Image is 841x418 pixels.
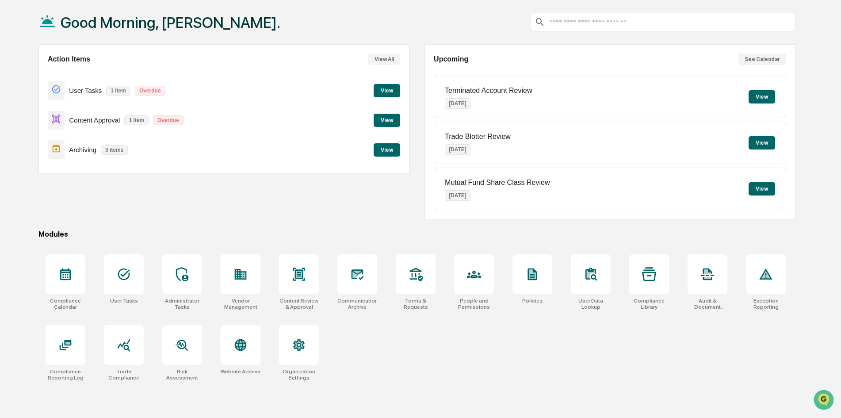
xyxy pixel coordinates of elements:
[88,150,107,157] span: Pylon
[738,54,786,65] button: See Calendar
[62,150,107,157] a: Powered byPylon
[749,90,775,104] button: View
[445,87,532,95] p: Terminated Account Review
[221,298,260,310] div: Vendor Management
[279,298,319,310] div: Content Review & Approval
[5,108,61,124] a: 🖐️Preclearance
[64,112,71,119] div: 🗄️
[749,182,775,196] button: View
[337,298,377,310] div: Communications Archive
[445,133,511,141] p: Trade Blotter Review
[629,298,669,310] div: Compliance Library
[61,108,113,124] a: 🗄️Attestations
[374,84,400,97] button: View
[5,125,59,141] a: 🔎Data Lookup
[73,111,110,120] span: Attestations
[445,98,470,109] p: [DATE]
[30,68,145,77] div: Start new chat
[813,389,837,413] iframe: Open customer support
[18,111,57,120] span: Preclearance
[396,298,436,310] div: Forms & Requests
[153,115,183,125] p: Overdue
[746,298,786,310] div: Exception Reporting
[522,298,543,304] div: Policies
[434,55,468,63] h2: Upcoming
[374,143,400,157] button: View
[46,298,85,310] div: Compliance Calendar
[9,112,16,119] div: 🖐️
[688,298,727,310] div: Audit & Document Logs
[106,86,130,96] p: 1 item
[162,298,202,310] div: Administrator Tasks
[30,77,112,84] div: We're available if you need us!
[749,136,775,150] button: View
[69,116,120,124] p: Content Approval
[9,129,16,136] div: 🔎
[61,14,280,31] h1: Good Morning, [PERSON_NAME].
[69,87,102,94] p: User Tasks
[445,179,550,187] p: Mutual Fund Share Class Review
[150,70,161,81] button: Start new chat
[454,298,494,310] div: People and Permissions
[135,86,165,96] p: Overdue
[48,55,90,63] h2: Action Items
[162,368,202,381] div: Risk Assessment
[104,368,144,381] div: Trade Compliance
[9,68,25,84] img: 1746055101610-c473b297-6a78-478c-a979-82029cc54cd1
[374,86,400,94] a: View
[571,298,611,310] div: User Data Lookup
[221,368,260,375] div: Website Archive
[374,115,400,124] a: View
[69,146,96,153] p: Archiving
[46,368,85,381] div: Compliance Reporting Log
[368,54,400,65] button: View All
[445,144,470,155] p: [DATE]
[18,128,56,137] span: Data Lookup
[101,145,128,155] p: 3 items
[124,115,149,125] p: 1 item
[110,298,138,304] div: User Tasks
[374,145,400,153] a: View
[9,19,161,33] p: How can we help?
[445,190,470,201] p: [DATE]
[374,114,400,127] button: View
[279,368,319,381] div: Organization Settings
[38,230,795,238] div: Modules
